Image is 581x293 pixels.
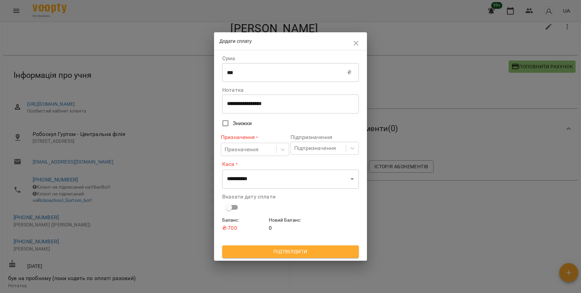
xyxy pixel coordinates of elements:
div: Призначення [225,145,259,154]
p: ₴ [347,68,351,76]
label: Підпризначення [290,135,359,140]
h6: Баланс : [222,217,266,224]
p: ₴ -700 [222,224,266,232]
label: Нотатка [222,87,359,93]
div: Підпризначення [294,144,336,152]
h6: Новий Баланс : [269,217,313,224]
span: Знижки [233,119,252,127]
div: 0 [267,215,314,233]
span: Додати сплату [219,38,252,44]
label: Вказати дату сплати [222,194,359,200]
label: Призначення [221,134,289,141]
label: Сума [222,56,359,61]
span: Підтвердити [228,247,353,256]
button: Підтвердити [222,245,359,258]
label: Каса [222,160,359,168]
